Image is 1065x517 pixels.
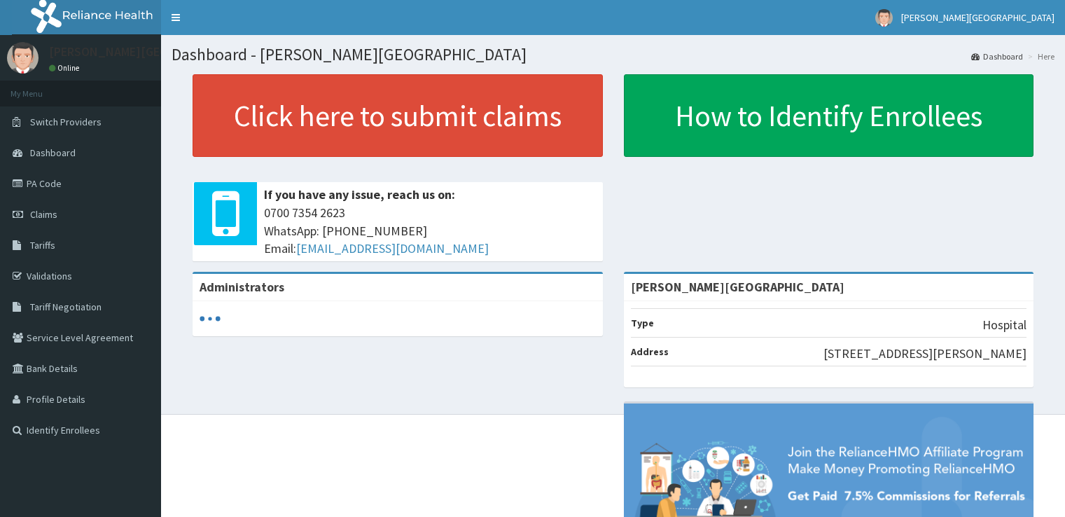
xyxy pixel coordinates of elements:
p: [PERSON_NAME][GEOGRAPHIC_DATA] [49,46,256,58]
b: Address [631,345,669,358]
li: Here [1024,50,1054,62]
a: Dashboard [971,50,1023,62]
p: [STREET_ADDRESS][PERSON_NAME] [823,345,1026,363]
a: [EMAIL_ADDRESS][DOMAIN_NAME] [296,240,489,256]
strong: [PERSON_NAME][GEOGRAPHIC_DATA] [631,279,844,295]
span: Dashboard [30,146,76,159]
b: If you have any issue, reach us on: [264,186,455,202]
span: [PERSON_NAME][GEOGRAPHIC_DATA] [901,11,1054,24]
b: Administrators [200,279,284,295]
span: Switch Providers [30,116,102,128]
p: Hospital [982,316,1026,334]
img: User Image [875,9,893,27]
svg: audio-loading [200,308,221,329]
span: Tariff Negotiation [30,301,102,313]
h1: Dashboard - [PERSON_NAME][GEOGRAPHIC_DATA] [172,46,1054,64]
b: Type [631,317,654,329]
a: How to Identify Enrollees [624,74,1034,157]
span: 0700 7354 2623 WhatsApp: [PHONE_NUMBER] Email: [264,204,596,258]
span: Tariffs [30,239,55,251]
span: Claims [30,208,57,221]
a: Click here to submit claims [193,74,603,157]
img: User Image [7,42,39,74]
a: Online [49,63,83,73]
